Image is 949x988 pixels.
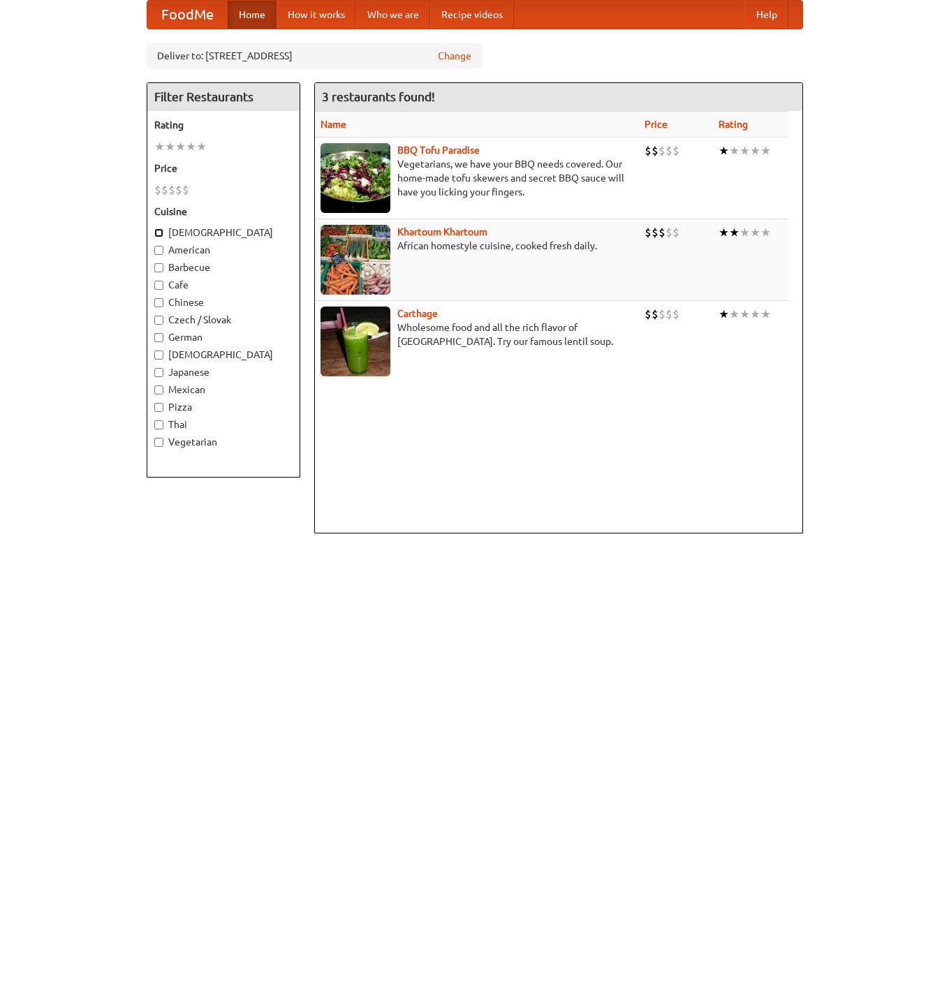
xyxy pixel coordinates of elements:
li: ★ [729,225,740,240]
a: Carthage [397,308,438,319]
img: carthage.jpg [321,307,390,376]
a: Home [228,1,277,29]
li: $ [659,225,665,240]
li: ★ [750,307,760,322]
a: Change [438,49,471,63]
label: [DEMOGRAPHIC_DATA] [154,226,293,239]
li: ★ [760,225,771,240]
label: Japanese [154,365,293,379]
label: Barbecue [154,260,293,274]
label: Cafe [154,278,293,292]
li: ★ [154,139,165,154]
li: ★ [740,225,750,240]
p: Vegetarians, we have your BBQ needs covered. Our home-made tofu skewers and secret BBQ sauce will... [321,157,633,199]
li: $ [154,182,161,198]
input: Barbecue [154,263,163,272]
input: [DEMOGRAPHIC_DATA] [154,351,163,360]
h5: Price [154,161,293,175]
a: FoodMe [147,1,228,29]
li: $ [652,225,659,240]
input: Pizza [154,403,163,412]
a: How it works [277,1,356,29]
input: Mexican [154,385,163,395]
li: ★ [196,139,207,154]
li: $ [182,182,189,198]
li: ★ [165,139,175,154]
li: ★ [729,143,740,158]
li: $ [161,182,168,198]
li: $ [672,143,679,158]
li: ★ [175,139,186,154]
a: Rating [719,119,748,130]
li: $ [665,225,672,240]
ng-pluralize: 3 restaurants found! [322,90,435,103]
input: [DEMOGRAPHIC_DATA] [154,228,163,237]
li: $ [672,225,679,240]
input: Japanese [154,368,163,377]
a: Name [321,119,346,130]
li: $ [645,307,652,322]
input: Czech / Slovak [154,316,163,325]
input: Thai [154,420,163,429]
li: ★ [186,139,196,154]
label: Vegetarian [154,435,293,449]
p: Wholesome food and all the rich flavor of [GEOGRAPHIC_DATA]. Try our famous lentil soup. [321,320,633,348]
li: $ [665,307,672,322]
li: ★ [750,225,760,240]
label: German [154,330,293,344]
li: ★ [719,225,729,240]
a: Recipe videos [430,1,514,29]
li: $ [175,182,182,198]
h5: Rating [154,118,293,132]
img: tofuparadise.jpg [321,143,390,213]
label: Chinese [154,295,293,309]
h5: Cuisine [154,205,293,219]
li: ★ [719,143,729,158]
label: Pizza [154,400,293,414]
label: Thai [154,418,293,432]
input: Cafe [154,281,163,290]
div: Deliver to: [STREET_ADDRESS] [147,43,482,68]
li: ★ [740,143,750,158]
li: ★ [719,307,729,322]
input: German [154,333,163,342]
li: $ [665,143,672,158]
p: African homestyle cuisine, cooked fresh daily. [321,239,633,253]
li: ★ [760,307,771,322]
a: Help [745,1,788,29]
li: ★ [740,307,750,322]
label: Mexican [154,383,293,397]
a: Khartoum Khartoum [397,226,487,237]
li: $ [659,307,665,322]
li: $ [672,307,679,322]
input: Vegetarian [154,438,163,447]
input: Chinese [154,298,163,307]
li: $ [652,307,659,322]
li: $ [168,182,175,198]
label: Czech / Slovak [154,313,293,327]
a: Who we are [356,1,430,29]
label: American [154,243,293,257]
img: khartoum.jpg [321,225,390,295]
li: ★ [729,307,740,322]
h4: Filter Restaurants [147,83,300,111]
input: American [154,246,163,255]
li: ★ [760,143,771,158]
li: $ [645,225,652,240]
label: [DEMOGRAPHIC_DATA] [154,348,293,362]
a: Price [645,119,668,130]
a: BBQ Tofu Paradise [397,145,480,156]
li: ★ [750,143,760,158]
li: $ [645,143,652,158]
li: $ [659,143,665,158]
li: $ [652,143,659,158]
